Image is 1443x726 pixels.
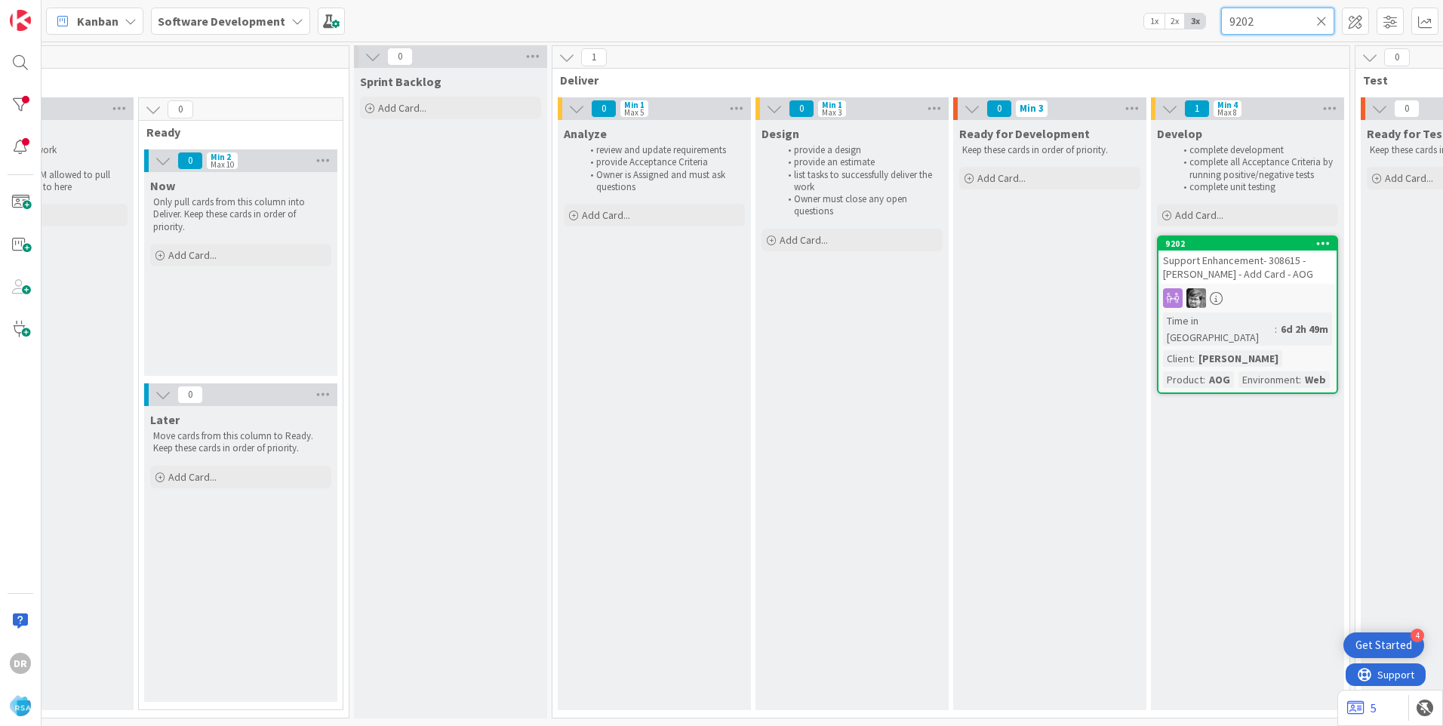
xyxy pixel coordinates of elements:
span: 0 [591,100,617,118]
span: 0 [1394,100,1420,118]
img: Visit kanbanzone.com [10,10,31,31]
span: Ready for Development [959,126,1090,141]
span: 2x [1165,14,1185,29]
a: 5 [1347,699,1377,717]
li: Owner is Assigned and must ask questions [582,169,743,194]
p: Keep these cards in order of priority. [962,144,1137,156]
div: [PERSON_NAME] [1195,350,1282,367]
p: Only pull cards from this column into Deliver. Keep these cards in order of priority. [153,196,328,233]
div: 6d 2h 49m [1277,321,1332,337]
div: Product [1163,371,1203,388]
span: Analyze [564,126,607,141]
span: 1 [1184,100,1210,118]
input: Quick Filter... [1221,8,1334,35]
div: Open Get Started checklist, remaining modules: 4 [1343,632,1424,658]
span: : [1275,321,1277,337]
span: 0 [986,100,1012,118]
span: 3x [1185,14,1205,29]
div: Min 1 [822,101,842,109]
li: complete development [1175,144,1336,156]
span: 1 [581,48,607,66]
li: list tasks to successfully deliver the work [780,169,940,194]
span: 0 [1384,48,1410,66]
span: Support Enhancement- 308615 - [PERSON_NAME] - Add Card - AOG [1163,254,1313,281]
div: Min 2 [211,153,231,161]
span: Ready [146,125,324,140]
li: provide a design [780,144,940,156]
span: Design [761,126,799,141]
div: Environment [1238,371,1299,388]
div: Min 3 [1020,105,1044,112]
span: Add Card... [780,233,828,247]
div: KS [1158,288,1337,308]
div: Client [1163,350,1192,367]
span: Add Card... [378,101,426,115]
span: Add Card... [168,248,217,262]
div: AOG [1205,371,1234,388]
div: Min 1 [624,101,645,109]
span: 0 [387,48,413,66]
li: complete all Acceptance Criteria by running positive/negative tests [1175,156,1336,181]
div: Min 4 [1217,101,1238,109]
b: Software Development [158,14,285,29]
p: Move cards from this column to Ready. Keep these cards in order of priority. [153,430,328,455]
div: 4 [1411,629,1424,642]
li: Owner must close any open questions [780,193,940,218]
span: Later [150,412,180,427]
div: DR [10,653,31,674]
div: Max 10 [211,161,234,168]
span: Add Card... [1385,171,1433,185]
img: KS [1186,288,1206,308]
div: 9202Support Enhancement- 308615 - [PERSON_NAME] - Add Card - AOG [1158,237,1337,284]
span: 0 [177,152,203,170]
img: avatar [10,695,31,716]
div: Max 8 [1217,109,1237,116]
li: provide an estimate [780,156,940,168]
span: Add Card... [977,171,1026,185]
span: Support [32,2,69,20]
div: Time in [GEOGRAPHIC_DATA] [1163,312,1275,346]
div: 9202 [1158,237,1337,251]
span: Add Card... [168,470,217,484]
div: Max 5 [624,109,644,116]
li: complete unit testing [1175,181,1336,193]
span: 0 [789,100,814,118]
span: Now [150,178,175,193]
div: Get Started [1355,638,1412,653]
span: Add Card... [582,208,630,222]
div: Max 3 [822,109,841,116]
span: : [1299,371,1301,388]
div: 9202 [1165,238,1337,249]
div: Web [1301,371,1330,388]
span: : [1203,371,1205,388]
span: Sprint Backlog [360,74,442,89]
span: 0 [177,386,203,404]
span: Deliver [560,72,1331,88]
li: review and update requirements [582,144,743,156]
span: Add Card... [1175,208,1223,222]
span: Kanban [77,12,118,30]
span: : [1192,350,1195,367]
li: provide Acceptance Criteria [582,156,743,168]
span: 1x [1144,14,1165,29]
span: 0 [168,100,193,118]
span: Develop [1157,126,1202,141]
